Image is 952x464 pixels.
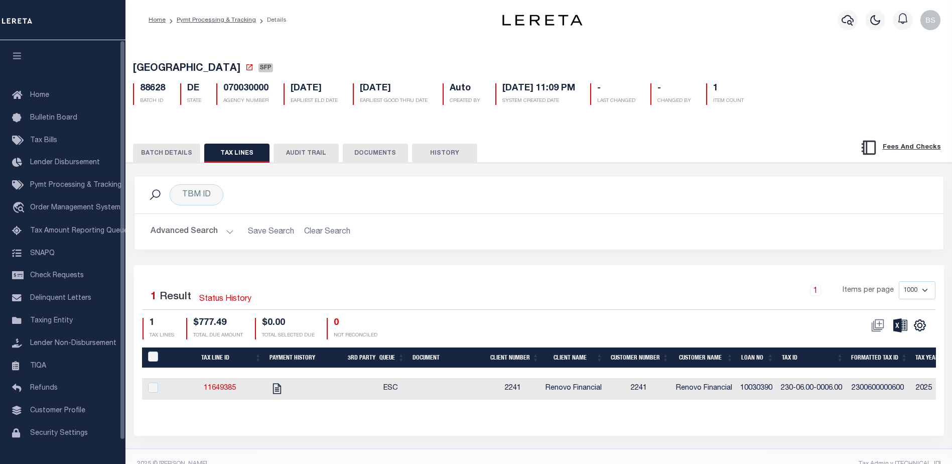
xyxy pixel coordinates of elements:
span: Tax Bills [30,137,57,144]
h4: 0 [334,318,377,329]
th: Tax ID: activate to sort column ascending [778,347,848,368]
button: AUDIT TRAIL [274,144,339,163]
th: Client Number: activate to sort column ascending [486,347,543,368]
h5: DE [187,83,201,94]
p: ITEM COUNT [713,97,744,105]
button: DOCUMENTS [343,144,408,163]
span: Delinquent Letters [30,295,91,302]
p: EARLIEST GOOD THRU DATE [360,97,428,105]
span: Refunds [30,385,58,392]
th: Tax Year: activate to sort column ascending [911,347,952,368]
button: BATCH DETAILS [133,144,200,163]
p: AGENCY NUMBER [223,97,268,105]
td: 2300600000600 [848,378,912,400]
span: SFP [258,63,273,72]
th: Payment History [265,347,344,368]
p: CHANGED BY [657,97,691,105]
i: travel_explore [12,202,28,215]
td: 10030390 [736,378,777,400]
span: Check Requests [30,272,84,279]
span: Tax Amount Reporting Queue [30,227,128,235]
button: Fees And Checks [856,137,945,158]
span: Taxing Entity [30,317,73,324]
span: Customer Profile [30,407,85,414]
span: SNAPQ [30,250,55,257]
span: Renovo Financial [546,385,602,392]
h5: 1 [713,83,744,94]
a: Pymt Processing & Tracking [177,17,256,23]
span: 1 [151,292,157,302]
h4: 1 [150,318,174,329]
td: 230-06.00-0006.00 [777,378,848,400]
th: Customer Name: activate to sort column ascending [673,347,737,368]
h4: $777.49 [193,318,243,329]
span: Renovo Financial [676,385,732,392]
button: Advanced Search [151,222,234,242]
div: TBM ID [170,184,223,205]
span: Security Settings [30,430,88,437]
span: 2241 [505,385,521,392]
button: TAX LINES [204,144,269,163]
span: Items per page [843,285,894,296]
span: Lender Non-Disbursement [30,340,116,347]
button: HISTORY [412,144,477,163]
th: Customer Number: activate to sort column ascending [607,347,673,368]
a: SFP [258,64,273,74]
li: Details [256,16,287,25]
a: 11649385 [204,385,236,392]
img: svg+xml;base64,PHN2ZyB4bWxucz0iaHR0cDovL3d3dy53My5vcmcvMjAwMC9zdmciIHBvaW50ZXItZXZlbnRzPSJub25lIi... [920,10,940,30]
a: 1 [810,285,821,296]
p: TAX LINES [150,332,174,339]
h5: - [597,83,635,94]
td: ESC [374,378,407,400]
p: STATE [187,97,201,105]
p: BATCH ID [140,97,165,105]
p: NOT RECONCILED [334,332,377,339]
span: Lender Disbursement [30,159,100,166]
h5: [DATE] [291,83,338,94]
span: Pymt Processing & Tracking [30,182,121,189]
span: TIQA [30,362,46,369]
a: Home [149,17,166,23]
span: Bulletin Board [30,114,77,122]
th: 3rd Party [344,347,375,368]
th: Document [409,347,486,368]
h5: 070030000 [223,83,268,94]
th: PayeePaymentBatchId [142,347,175,368]
th: Formatted Tax ID: activate to sort column ascending [847,347,911,368]
h5: [DATE] [360,83,428,94]
h5: - [657,83,691,94]
th: Loan No: activate to sort column ascending [737,347,778,368]
a: Status History [199,293,251,305]
p: CREATED BY [450,97,480,105]
h4: $0.00 [262,318,315,329]
th: Queue: activate to sort column ascending [375,347,409,368]
span: [GEOGRAPHIC_DATA] [133,64,240,74]
span: Home [30,92,49,99]
span: Order Management System [30,204,120,211]
p: LAST CHANGED [597,97,635,105]
th: Tax Line ID: activate to sort column ascending [175,347,265,368]
label: Result [160,289,191,305]
p: TOTAL SELECTED DUE [262,332,315,339]
h5: 88628 [140,83,165,94]
span: 2241 [631,385,647,392]
p: SYSTEM CREATED DATE [502,97,575,105]
h5: [DATE] 11:09 PM [502,83,575,94]
h5: Auto [450,83,480,94]
img: logo-dark.svg [502,15,583,26]
th: Client Name: activate to sort column ascending [543,347,607,368]
p: EARLIEST ELD DATE [291,97,338,105]
p: TOTAL DUE AMOUNT [193,332,243,339]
